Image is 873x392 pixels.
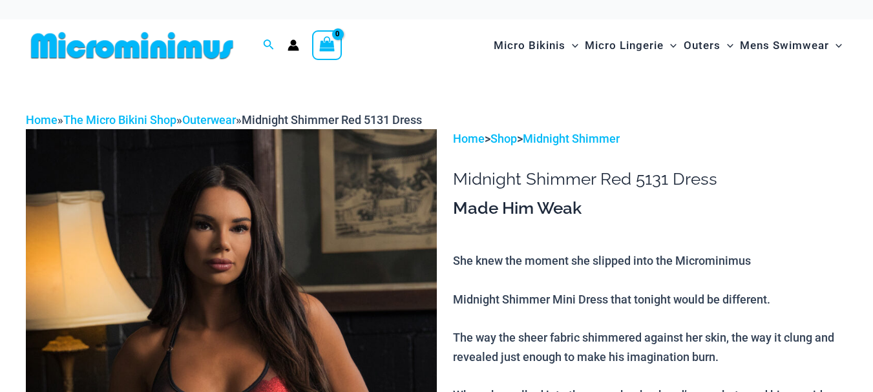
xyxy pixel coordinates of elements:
[490,26,582,65] a: Micro BikinisMenu ToggleMenu Toggle
[453,169,847,189] h1: Midnight Shimmer Red 5131 Dress
[453,129,847,149] p: > >
[737,26,845,65] a: Mens SwimwearMenu ToggleMenu Toggle
[585,29,664,62] span: Micro Lingerie
[489,24,847,67] nav: Site Navigation
[263,37,275,54] a: Search icon link
[523,132,620,145] a: Midnight Shimmer
[182,113,236,127] a: Outerwear
[242,113,422,127] span: Midnight Shimmer Red 5131 Dress
[26,113,422,127] span: » » »
[288,39,299,51] a: Account icon link
[582,26,680,65] a: Micro LingerieMenu ToggleMenu Toggle
[684,29,720,62] span: Outers
[664,29,677,62] span: Menu Toggle
[494,29,565,62] span: Micro Bikinis
[63,113,176,127] a: The Micro Bikini Shop
[26,113,58,127] a: Home
[453,198,847,220] h3: Made Him Weak
[720,29,733,62] span: Menu Toggle
[312,30,342,60] a: View Shopping Cart, empty
[490,132,517,145] a: Shop
[26,31,238,60] img: MM SHOP LOGO FLAT
[453,132,485,145] a: Home
[829,29,842,62] span: Menu Toggle
[680,26,737,65] a: OutersMenu ToggleMenu Toggle
[740,29,829,62] span: Mens Swimwear
[565,29,578,62] span: Menu Toggle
